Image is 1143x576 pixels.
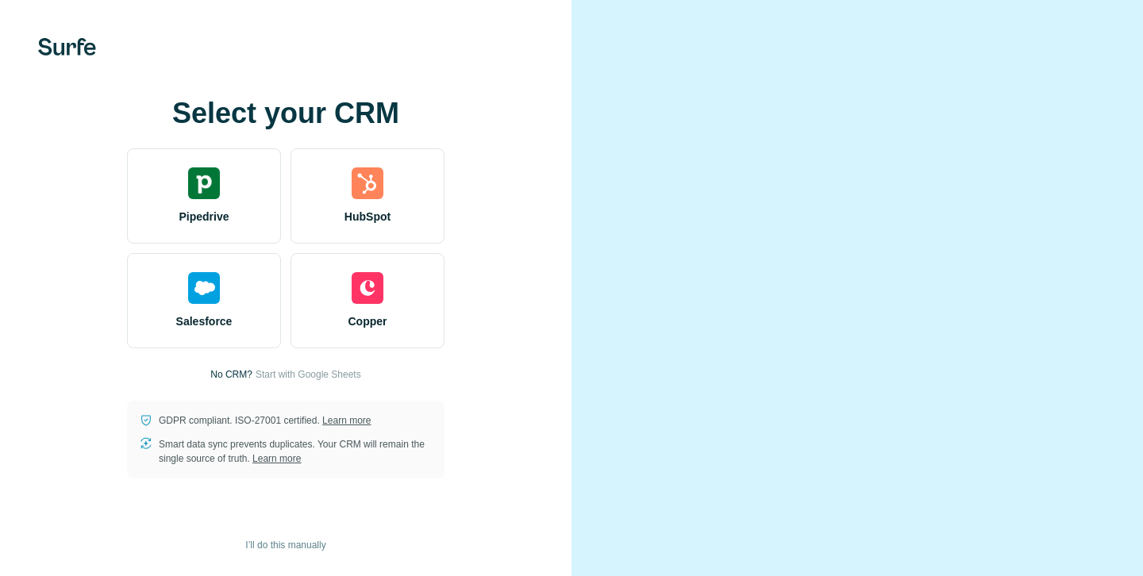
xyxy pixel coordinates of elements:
[245,538,325,552] span: I’ll do this manually
[352,167,383,199] img: hubspot's logo
[210,367,252,382] p: No CRM?
[188,167,220,199] img: pipedrive's logo
[38,38,96,56] img: Surfe's logo
[322,415,371,426] a: Learn more
[344,209,391,225] span: HubSpot
[188,272,220,304] img: salesforce's logo
[159,413,371,428] p: GDPR compliant. ISO-27001 certified.
[256,367,361,382] button: Start with Google Sheets
[234,533,337,557] button: I’ll do this manually
[179,209,229,225] span: Pipedrive
[348,313,387,329] span: Copper
[252,453,301,464] a: Learn more
[159,437,432,466] p: Smart data sync prevents duplicates. Your CRM will remain the single source of truth.
[127,98,444,129] h1: Select your CRM
[176,313,233,329] span: Salesforce
[352,272,383,304] img: copper's logo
